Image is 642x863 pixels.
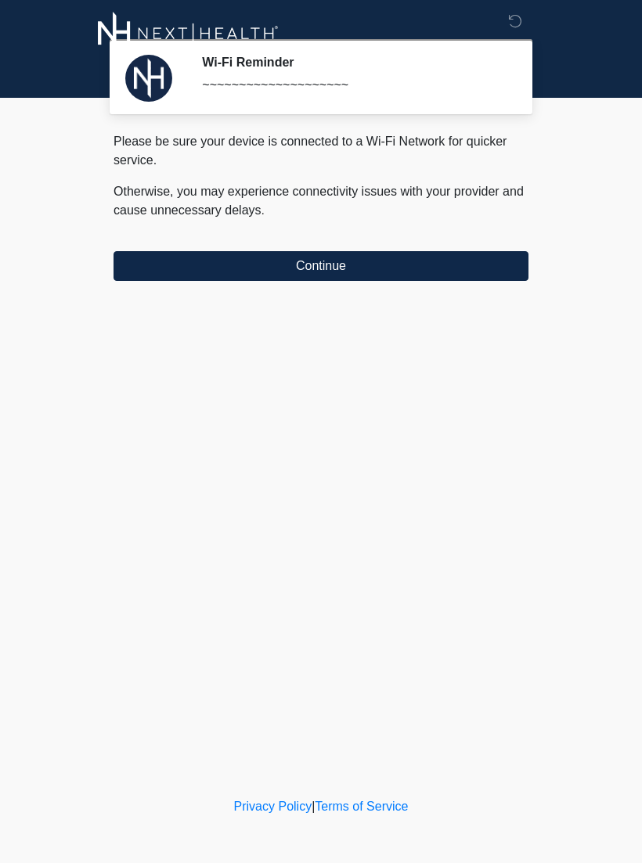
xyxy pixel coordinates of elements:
[202,76,505,95] div: ~~~~~~~~~~~~~~~~~~~~
[312,800,315,813] a: |
[234,800,312,813] a: Privacy Policy
[114,182,528,220] p: Otherwise, you may experience connectivity issues with your provider and cause unnecessary delays
[125,55,172,102] img: Agent Avatar
[114,132,528,170] p: Please be sure your device is connected to a Wi-Fi Network for quicker service.
[98,12,279,55] img: Next-Health Logo
[261,203,265,217] span: .
[315,800,408,813] a: Terms of Service
[114,251,528,281] button: Continue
